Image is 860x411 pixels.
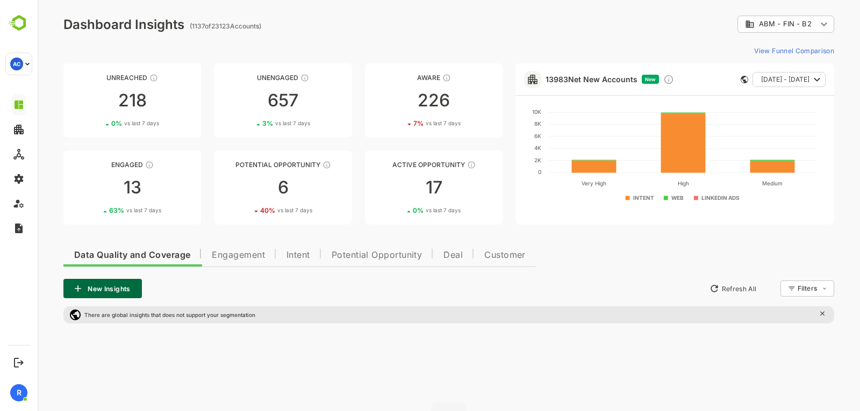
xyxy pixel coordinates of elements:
a: AwareThese accounts have just entered the buying cycle and need further nurturing2267%vs last 7 days [327,63,465,138]
div: 6 [176,179,314,196]
span: ABM - FIN - B2 [721,20,774,28]
ag: ( 1137 of 23123 Accounts) [152,22,224,30]
div: R [10,384,27,401]
div: 218 [26,92,163,109]
text: 4K [497,145,504,151]
span: Intent [249,251,273,259]
span: vs last 7 days [238,119,273,127]
span: vs last 7 days [240,206,275,214]
div: Unreached [26,74,163,82]
button: New Insights [26,279,104,298]
div: These accounts are warm, further nurturing would qualify them to MQAs [107,161,116,169]
div: Filters [760,284,779,292]
text: Medium [725,180,745,186]
div: 13 [26,179,163,196]
span: vs last 7 days [388,119,423,127]
div: ABM - FIN - B2 [700,14,797,35]
text: 10K [494,109,504,115]
span: [DATE] - [DATE] [723,73,772,86]
text: 0 [500,169,504,175]
text: 6K [497,133,504,139]
text: 8K [497,120,504,127]
div: ABM - FIN - B2 [707,19,779,29]
span: Deal [406,251,425,259]
div: Potential Opportunity [176,161,314,169]
div: Aware [327,74,465,82]
a: UnengagedThese accounts have not shown enough engagement and need nurturing6573%vs last 7 days [176,63,314,138]
span: Customer [447,251,488,259]
a: Potential OpportunityThese accounts are MQAs and can be passed on to Inside Sales640%vs last 7 days [176,150,314,225]
span: Engagement [174,251,227,259]
div: Engaged [26,161,163,169]
div: 0 % [74,119,121,127]
text: High [640,180,651,187]
div: 657 [176,92,314,109]
span: vs last 7 days [87,119,121,127]
div: Discover new ICP-fit accounts showing engagement — via intent surges, anonymous website visits, L... [626,74,636,85]
span: vs last 7 days [89,206,124,214]
div: These accounts have open opportunities which might be at any of the Sales Stages [429,161,438,169]
div: Unengaged [176,74,314,82]
button: Logout [11,355,26,370]
text: 2K [497,157,504,163]
button: View Funnel Comparison [712,42,797,59]
div: These accounts have not shown enough engagement and need nurturing [263,74,271,82]
span: vs last 7 days [388,206,423,214]
div: These accounts have just entered the buying cycle and need further nurturing [405,74,413,82]
span: New [607,76,618,82]
a: Active OpportunityThese accounts have open opportunities which might be at any of the Sales Stage... [327,150,465,225]
div: Active Opportunity [327,161,465,169]
div: These accounts have not been engaged with for a defined time period [112,74,120,82]
div: 17 [327,179,465,196]
div: 3 % [225,119,273,127]
div: 226 [327,92,465,109]
a: UnreachedThese accounts have not been engaged with for a defined time period2180%vs last 7 days [26,63,163,138]
div: These accounts are MQAs and can be passed on to Inside Sales [285,161,293,169]
div: AC [10,57,23,70]
div: 40 % [223,206,275,214]
p: There are global insights that does not support your segmentation [47,312,218,318]
button: [DATE] - [DATE] [715,72,788,87]
div: 7 % [376,119,423,127]
div: Filters [759,279,797,298]
span: Data Quality and Coverage [37,251,153,259]
text: Very High [544,180,569,187]
span: Potential Opportunity [294,251,385,259]
div: 63 % [71,206,124,214]
img: BambooboxLogoMark.f1c84d78b4c51b1a7b5f700c9845e183.svg [5,13,33,33]
a: 13983Net New Accounts [508,75,600,84]
a: EngagedThese accounts are warm, further nurturing would qualify them to MQAs1363%vs last 7 days [26,150,163,225]
div: Dashboard Insights [26,17,147,32]
button: Refresh All [667,280,723,297]
div: This card does not support filter and segments [703,76,711,83]
div: 0 % [375,206,423,214]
